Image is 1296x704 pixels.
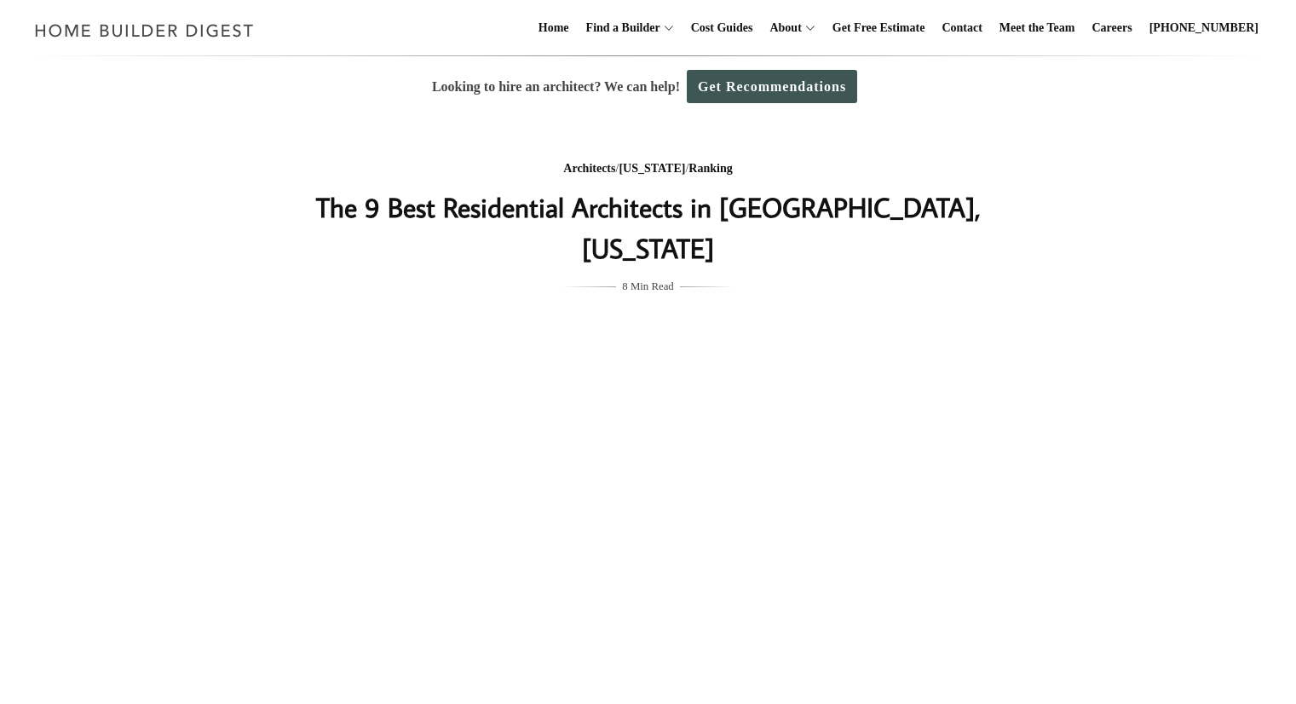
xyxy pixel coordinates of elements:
a: Ranking [688,162,732,175]
a: Careers [1086,1,1139,55]
span: 8 Min Read [622,277,673,296]
a: Cost Guides [684,1,760,55]
a: Get Recommendations [687,70,857,103]
a: Contact [935,1,988,55]
a: Meet the Team [993,1,1082,55]
a: [PHONE_NUMBER] [1143,1,1265,55]
h1: The 9 Best Residential Architects in [GEOGRAPHIC_DATA], [US_STATE] [308,187,988,268]
a: [US_STATE] [619,162,685,175]
img: Home Builder Digest [27,14,262,47]
a: Home [532,1,576,55]
a: About [763,1,801,55]
a: Find a Builder [579,1,660,55]
a: Architects [563,162,615,175]
a: Get Free Estimate [826,1,932,55]
div: / / [308,159,988,180]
